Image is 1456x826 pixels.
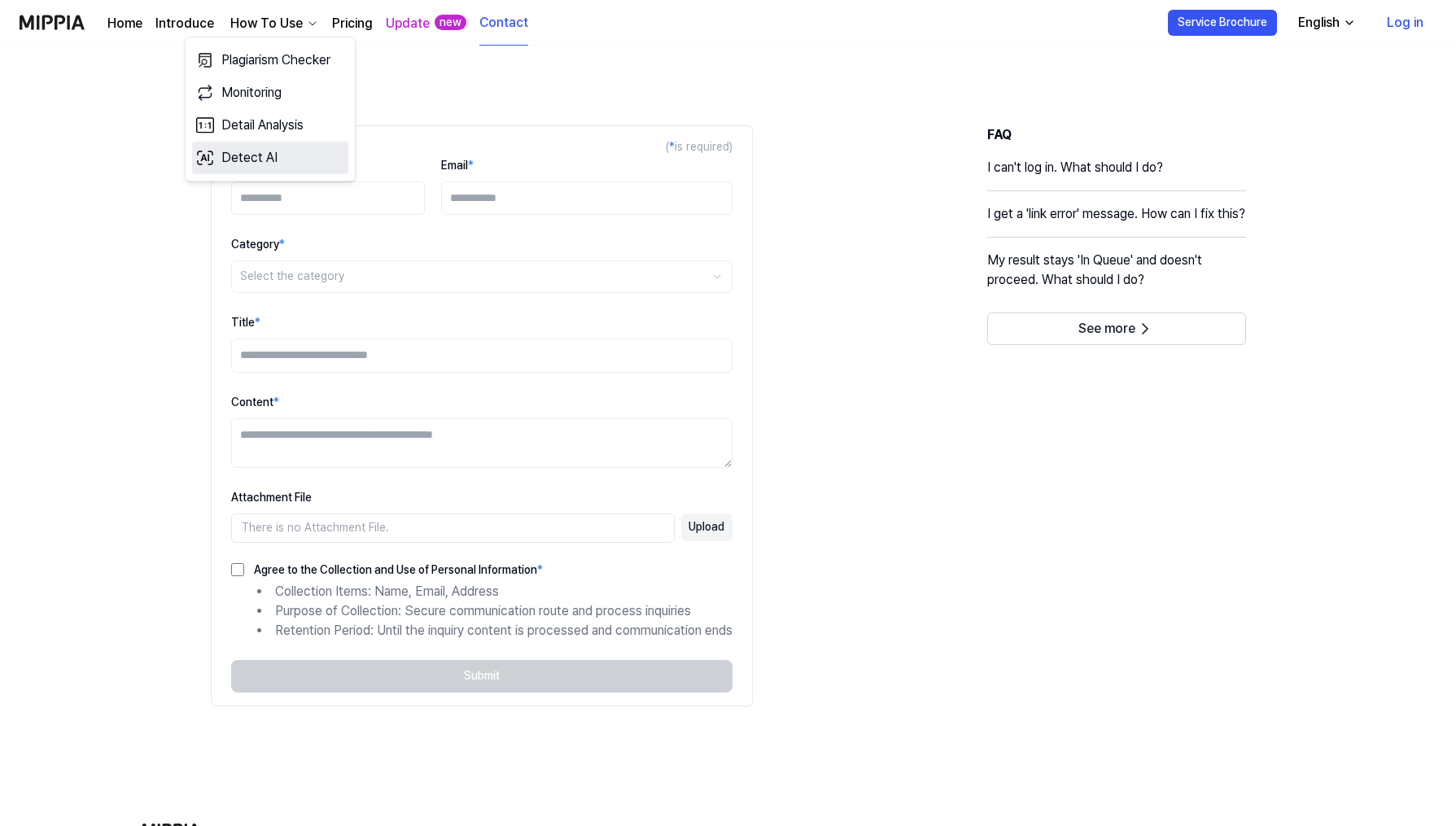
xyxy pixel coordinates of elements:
div: new [435,15,466,31]
div: English [1295,13,1343,33]
button: Upload [681,514,732,541]
a: Plagiarism Checker [192,44,348,76]
a: Monitoring [192,76,348,109]
a: Detect AI [192,142,348,174]
a: My result stays 'In Queue' and doesn't proceed. What should I do? [987,251,1246,303]
label: Content [231,396,279,409]
a: Introduce [155,14,214,33]
button: English [1285,7,1366,39]
a: I get a 'link error' message. How can I fix this? [987,204,1246,237]
a: Pricing [332,14,373,33]
span: See more [1078,321,1135,337]
div: ( is required) [231,139,732,155]
a: Contact [479,1,528,46]
button: How To Use [227,14,319,33]
button: See more [987,312,1246,345]
h3: FAQ [987,125,1246,145]
button: Service Brochure [1168,10,1277,36]
li: Retention Period: Until the inquiry content is processed and communication ends [257,621,732,640]
a: Update [386,14,430,33]
a: See more [987,321,1246,336]
label: Agree to the Collection and Use of Personal Information [244,564,543,575]
label: Title [231,316,260,329]
div: How To Use [227,14,306,33]
label: Email [441,159,474,172]
a: Detail Analysis [192,109,348,142]
label: Attachment File [231,491,312,504]
a: Home [107,14,142,33]
label: Category [231,238,285,251]
div: There is no Attachment File. [231,514,675,543]
li: Purpose of Collection: Secure communication route and process inquiries [257,601,732,621]
a: I can't log in. What should I do? [987,158,1246,190]
li: Collection Items: Name, Email, Address [257,582,732,601]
